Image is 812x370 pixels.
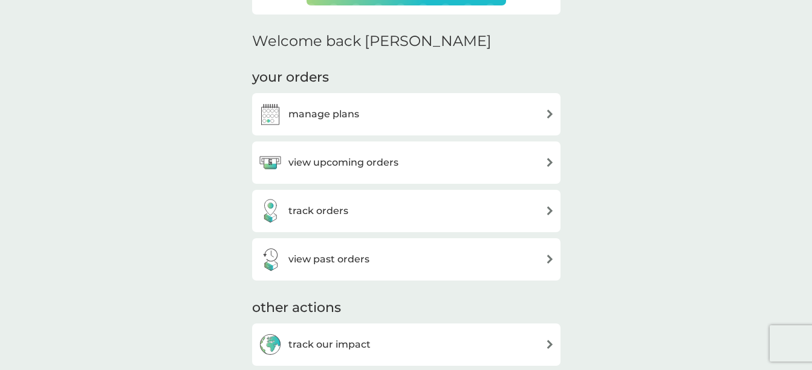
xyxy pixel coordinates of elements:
h3: view past orders [288,252,369,267]
h3: other actions [252,299,341,317]
img: arrow right [545,158,554,167]
h3: view upcoming orders [288,155,398,170]
h3: track our impact [288,337,371,352]
h3: your orders [252,68,329,87]
img: arrow right [545,109,554,118]
img: arrow right [545,206,554,215]
img: arrow right [545,255,554,264]
h2: Welcome back [PERSON_NAME] [252,33,492,50]
img: arrow right [545,340,554,349]
h3: track orders [288,203,348,219]
h3: manage plans [288,106,359,122]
